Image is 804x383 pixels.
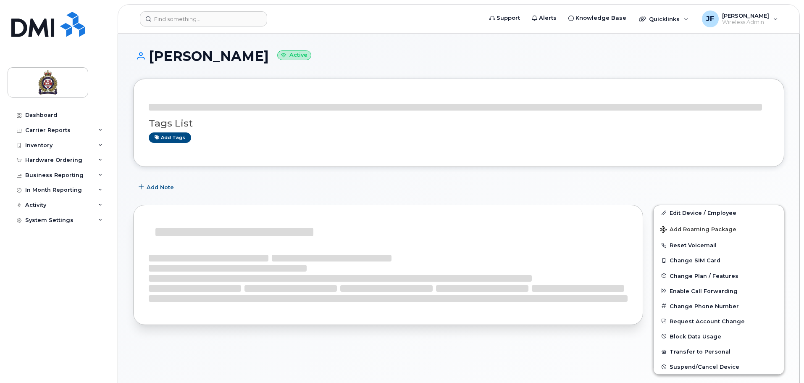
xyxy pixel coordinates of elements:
[670,364,739,370] span: Suspend/Cancel Device
[277,50,311,60] small: Active
[147,183,174,191] span: Add Note
[133,49,784,63] h1: [PERSON_NAME]
[660,226,736,234] span: Add Roaming Package
[149,132,191,143] a: Add tags
[654,238,784,253] button: Reset Voicemail
[670,272,738,279] span: Change Plan / Features
[654,220,784,238] button: Add Roaming Package
[670,288,738,294] span: Enable Call Forwarding
[654,205,784,220] a: Edit Device / Employee
[654,253,784,268] button: Change SIM Card
[654,314,784,329] button: Request Account Change
[654,344,784,359] button: Transfer to Personal
[654,329,784,344] button: Block Data Usage
[149,118,769,129] h3: Tags List
[133,180,181,195] button: Add Note
[654,298,784,314] button: Change Phone Number
[654,268,784,283] button: Change Plan / Features
[654,359,784,374] button: Suspend/Cancel Device
[654,283,784,298] button: Enable Call Forwarding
